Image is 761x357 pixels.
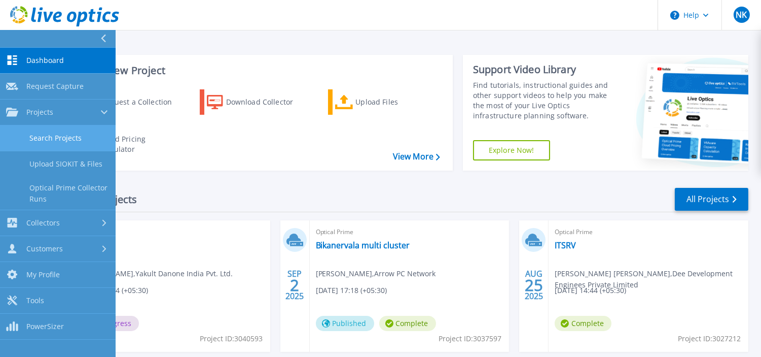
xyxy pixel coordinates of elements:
span: Complete [555,316,611,331]
span: [PERSON_NAME] , Arrow PC Network [316,268,436,279]
span: NK [736,11,747,19]
div: Cloud Pricing Calculator [99,134,180,154]
div: Find tutorials, instructional guides and other support videos to help you make the most of your L... [473,80,616,121]
a: Explore Now! [473,140,550,160]
span: [DATE] 14:44 (+05:30) [555,285,626,296]
a: Bikanervala multi cluster [316,240,410,250]
h3: Start a New Project [72,65,440,76]
a: Request a Collection [72,89,185,115]
div: Upload Files [355,92,437,112]
a: ITSRV [555,240,576,250]
span: 2 [290,281,299,289]
span: [PERSON_NAME] , Yakult Danone India Pvt. Ltd. [77,268,233,279]
a: View More [393,152,440,161]
span: My Profile [26,270,60,279]
div: Support Video Library [473,63,616,76]
span: Tools [26,296,44,305]
span: PowerSizer [26,322,64,331]
span: Project ID: 3037597 [439,333,501,344]
div: Request a Collection [101,92,182,112]
a: Download Collector [200,89,313,115]
div: Download Collector [226,92,307,112]
a: Upload Files [328,89,441,115]
span: 25 [525,281,543,289]
div: SEP 2025 [285,267,304,304]
span: [PERSON_NAME] [PERSON_NAME] , Dee Development Enginees Private Limited [555,268,748,290]
span: Customers [26,244,63,253]
span: Optical Prime [77,226,264,238]
span: Dashboard [26,56,64,65]
span: Optical Prime [555,226,742,238]
span: Project ID: 3040593 [200,333,263,344]
span: [DATE] 17:18 (+05:30) [316,285,387,296]
span: Project ID: 3027212 [678,333,741,344]
a: All Projects [675,188,748,211]
span: Complete [379,316,436,331]
a: Cloud Pricing Calculator [72,132,185,157]
span: Published [316,316,374,331]
span: Optical Prime [316,226,503,238]
span: Collectors [26,218,60,228]
span: Projects [26,108,53,117]
span: Request Capture [26,82,84,91]
div: AUG 2025 [524,267,543,304]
